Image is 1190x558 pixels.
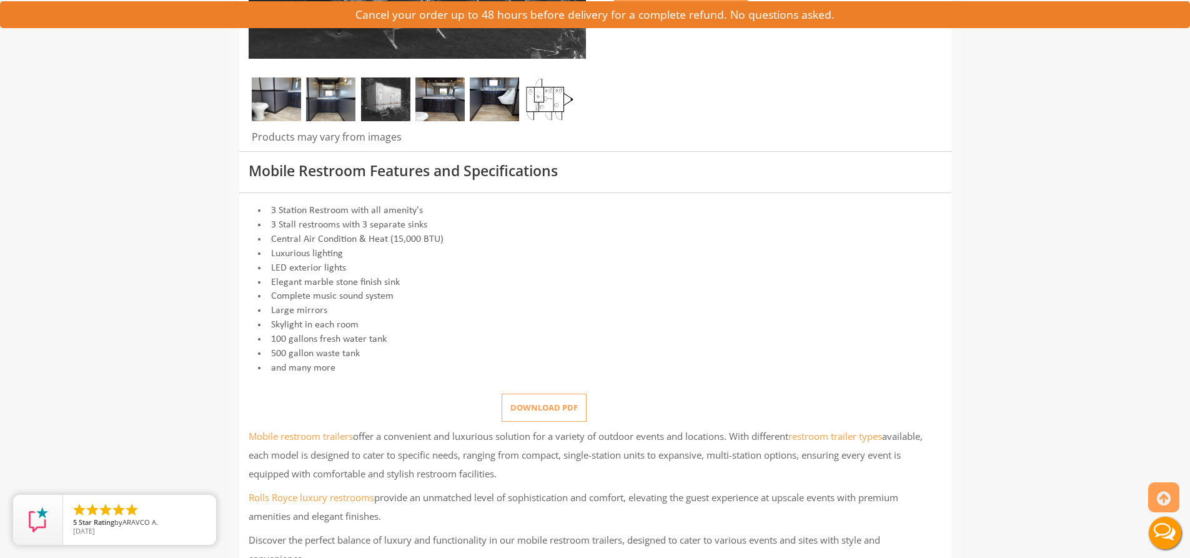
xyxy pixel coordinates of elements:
[415,77,465,121] img: Zoomed out full inside view of restroom station with a stall, a mirror and a sink
[361,77,410,121] img: Side view of three station restroom trailer with three separate doors with signs
[249,261,942,276] li: LED exterior lights
[249,232,942,247] li: Central Air Condition & Heat (15,000 BTU)
[249,332,942,347] li: 100 gallons fresh water tank
[249,361,942,376] li: and many more
[502,394,587,422] button: Download pdf
[72,502,87,517] li: 
[788,430,882,442] a: restroom trailer types
[470,77,519,121] img: Zoomed out inside view of male restroom station with a mirror, a urinal and a sink
[252,77,301,121] img: A close view of inside of a station with a stall, mirror and cabinets
[249,427,925,483] p: offer a convenient and luxurious solution for a variety of outdoor events and locations. With dif...
[249,130,586,151] div: Products may vary from images
[26,507,51,532] img: Review Rating
[124,502,139,517] li: 
[73,519,206,527] span: by
[306,77,355,121] img: Zoomed out inside view of restroom station with a mirror and sink
[249,304,942,318] li: Large mirrors
[73,526,95,536] span: [DATE]
[525,77,574,121] img: Floor Plan of 3 station restroom with sink and toilet
[492,402,587,413] a: Download pdf
[1140,508,1190,558] button: Live Chat
[249,491,374,504] a: Rolls Royce luxury restrooms
[249,163,942,179] h3: Mobile Restroom Features and Specifications
[85,502,100,517] li: 
[249,488,925,526] p: provide an unmatched level of sophistication and comfort, elevating the guest experience at upsca...
[249,204,942,218] li: 3 Station Restroom with all amenity's
[79,517,114,527] span: Star Rating
[73,517,77,527] span: 5
[249,347,942,361] li: 500 gallon waste tank
[249,247,942,261] li: Luxurious lighting
[111,502,126,517] li: 
[249,218,942,232] li: 3 Stall restrooms with 3 separate sinks
[249,276,942,290] li: Elegant marble stone finish sink
[249,289,942,304] li: Complete music sound system
[98,502,113,517] li: 
[249,430,353,442] a: Mobile restroom trailers
[122,517,158,527] span: ARAVCO A.
[249,318,942,332] li: Skylight in each room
